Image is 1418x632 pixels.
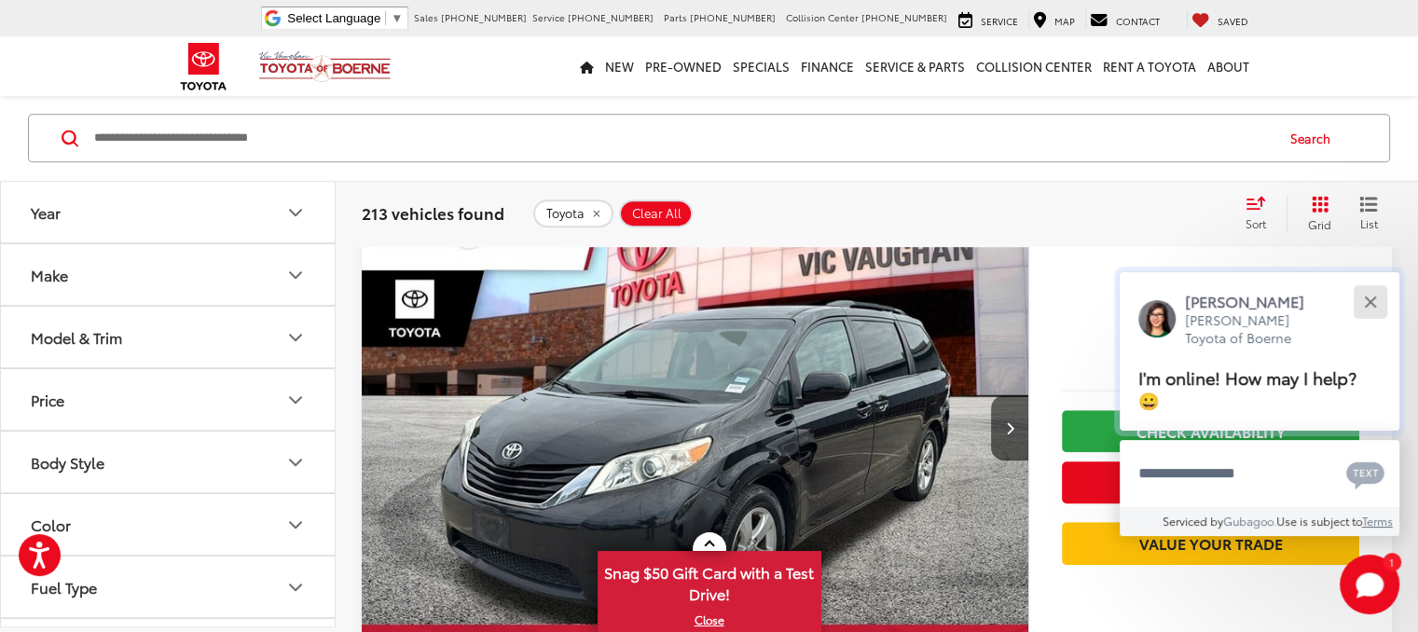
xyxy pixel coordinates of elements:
[533,200,613,228] button: remove Toyota
[1116,14,1160,28] span: Contact
[1163,513,1223,529] span: Serviced by
[92,117,1273,161] input: Search by Make, Model, or Keyword
[1,182,337,242] button: YearYear
[391,11,403,25] span: ▼
[1054,14,1075,28] span: Map
[599,36,640,96] a: New
[31,391,64,408] div: Price
[284,326,307,349] div: Model & Trim
[31,515,71,533] div: Color
[632,207,681,222] span: Clear All
[1287,196,1345,233] button: Grid View
[1389,557,1394,566] span: 1
[1062,461,1359,503] button: Get Price Now
[861,10,947,24] span: [PHONE_NUMBER]
[546,207,585,222] span: Toyota
[971,36,1097,96] a: Collision Center
[287,11,403,25] a: Select Language​
[31,266,68,283] div: Make
[284,201,307,224] div: Year
[1062,522,1359,564] a: Value Your Trade
[1138,364,1356,412] span: I'm online! How may I help? 😀
[1308,217,1331,233] span: Grid
[284,451,307,474] div: Body Style
[1340,555,1399,614] button: Toggle Chat Window
[690,10,776,24] span: [PHONE_NUMBER]
[1350,282,1390,322] button: Close
[1345,196,1392,233] button: List View
[1187,10,1253,29] a: My Saved Vehicles
[31,578,97,596] div: Fuel Type
[1340,555,1399,614] svg: Start Chat
[1062,282,1359,329] span: $6,200
[1362,513,1393,529] a: Terms
[1097,36,1202,96] a: Rent a Toyota
[1185,291,1323,311] p: [PERSON_NAME]
[1,556,337,617] button: Fuel TypeFuel Type
[385,11,386,25] span: ​
[1359,216,1378,232] span: List
[284,514,307,536] div: Color
[258,50,392,83] img: Vic Vaughan Toyota of Boerne
[1,244,337,305] button: MakeMake
[362,202,504,225] span: 213 vehicles found
[619,200,693,228] button: Clear All
[1,369,337,430] button: PricePrice
[786,10,859,24] span: Collision Center
[664,10,687,24] span: Parts
[441,10,527,24] span: [PHONE_NUMBER]
[1,494,337,555] button: ColorColor
[1062,410,1359,452] a: Check Availability
[860,36,971,96] a: Service & Parts: Opens in a new tab
[568,10,654,24] span: [PHONE_NUMBER]
[599,553,819,610] span: Snag $50 Gift Card with a Test Drive!
[1223,513,1276,529] a: Gubagoo.
[1218,14,1248,28] span: Saved
[532,10,565,24] span: Service
[1273,116,1357,162] button: Search
[31,328,122,346] div: Model & Trim
[991,395,1028,460] button: Next image
[1,307,337,367] button: Model & TrimModel & Trim
[1341,452,1390,494] button: Chat with SMS
[284,264,307,286] div: Make
[284,389,307,411] div: Price
[574,36,599,96] a: Home
[1062,338,1359,357] span: [DATE] Price:
[287,11,380,25] span: Select Language
[1085,10,1164,29] a: Contact
[1202,36,1255,96] a: About
[954,10,1023,29] a: Service
[1185,311,1323,348] p: [PERSON_NAME] Toyota of Boerne
[31,203,61,221] div: Year
[1120,440,1399,507] textarea: Type your message
[1236,196,1287,233] button: Select sort value
[981,14,1018,28] span: Service
[169,36,239,97] img: Toyota
[640,36,727,96] a: Pre-Owned
[1346,460,1384,489] svg: Text
[31,453,104,471] div: Body Style
[414,10,438,24] span: Sales
[1246,216,1266,232] span: Sort
[1276,513,1362,529] span: Use is subject to
[1028,10,1080,29] a: Map
[1120,272,1399,536] div: Close[PERSON_NAME][PERSON_NAME] Toyota of BoerneI'm online! How may I help? 😀Type your messageCha...
[1,432,337,492] button: Body StyleBody Style
[795,36,860,96] a: Finance
[727,36,795,96] a: Specials
[284,576,307,598] div: Fuel Type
